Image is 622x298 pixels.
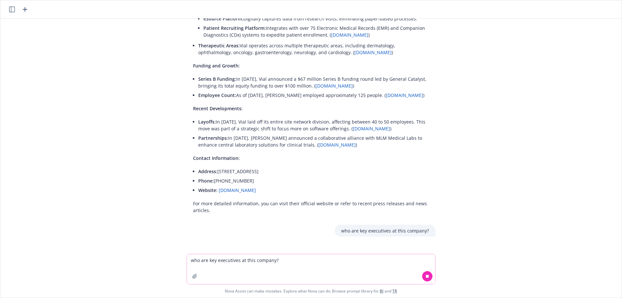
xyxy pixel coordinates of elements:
[198,135,228,141] span: Partnerships:
[198,178,214,184] span: Phone:
[193,155,240,161] span: Contact Information:
[203,16,243,22] span: eSource Platform:
[198,92,429,99] p: As of [DATE], [PERSON_NAME] employed approximately 125 people. ( )
[198,176,429,185] li: [PHONE_NUMBER]
[198,118,429,132] p: In [DATE], Vial laid off its entire site network division, affecting between 40 to 50 employees. ...
[198,187,217,193] span: Website:
[318,142,356,148] a: [DOMAIN_NAME]
[341,227,429,234] p: who are key executives at this company?
[198,167,429,176] li: [STREET_ADDRESS]
[354,49,392,55] a: [DOMAIN_NAME]
[198,76,236,82] span: Series B Funding:
[198,135,429,148] p: In [DATE], [PERSON_NAME] announced a collaborative alliance with MLM Medical Labs to enhance cent...
[193,63,240,69] span: Funding and Growth:
[193,200,429,214] p: For more detailed information, you can visit their official website or refer to recent press rele...
[386,92,423,98] a: [DOMAIN_NAME]
[198,119,216,125] span: Layoffs:
[198,92,236,98] span: Employee Count:
[219,187,256,193] a: [DOMAIN_NAME]
[3,284,619,298] span: Nova Assist can make mistakes. Explore what Nova can do: Browse prompt library for and
[203,23,429,40] li: Integrates with over 75 Electronic Medical Records (EMR) and Companion Diagnostics (CDx) systems ...
[353,125,390,132] a: [DOMAIN_NAME]
[198,76,429,89] p: In [DATE], Vial announced a $67 million Series B funding round led by General Catalyst, bringing ...
[331,32,368,38] a: [DOMAIN_NAME]
[316,83,353,89] a: [DOMAIN_NAME]
[193,105,243,112] span: Recent Developments:
[198,168,217,174] span: Address:
[198,42,429,56] p: Vial operates across multiple therapeutic areas, including dermatology, ophthalmology, oncology, ...
[203,14,429,23] li: Digitally captures data from research visits, eliminating paper-based processes.
[203,25,266,31] span: Patient Recruiting Platform:
[198,42,240,49] span: Therapeutic Areas:
[392,288,397,294] a: TR
[380,288,384,294] a: BI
